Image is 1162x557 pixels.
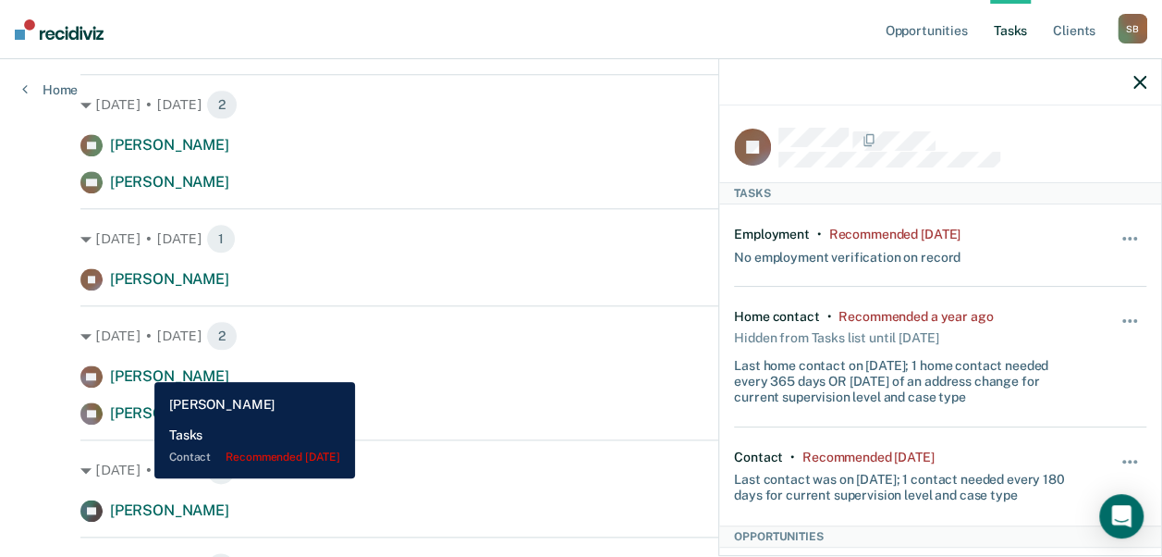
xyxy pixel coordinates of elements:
div: Recommended 2 years ago [828,227,960,242]
div: Tasks [719,182,1161,204]
div: [DATE] • [DATE] [80,455,1082,485]
div: Recommended a year ago [838,309,993,325]
span: 2 [206,321,238,351]
span: 1 [206,224,236,254]
div: No employment verification on record [734,242,960,266]
span: [PERSON_NAME] [110,173,229,191]
div: Home contact [734,309,819,325]
div: [DATE] • [DATE] [80,90,1082,119]
span: 2 [206,90,238,119]
div: S B [1118,14,1147,43]
div: Last home contact on [DATE]; 1 home contact needed every 365 days OR [DATE] of an address change ... [734,351,1078,404]
span: [PERSON_NAME] [110,136,229,154]
div: Employment [734,227,810,242]
div: [DATE] • [DATE] [80,224,1082,254]
div: Hidden from Tasks list until [DATE] [734,325,938,351]
div: Last contact was on [DATE]; 1 contact needed every 180 days for current supervision level and cas... [734,464,1078,503]
div: Contact [734,450,783,465]
span: [PERSON_NAME] [110,367,229,385]
div: • [826,309,831,325]
div: [DATE] • [DATE] [80,321,1082,351]
div: Recommended 8 days ago [802,450,934,465]
img: Recidiviz [15,19,104,40]
div: Open Intercom Messenger [1099,494,1144,538]
span: [PERSON_NAME] [110,404,229,422]
div: Opportunities [719,526,1161,548]
span: [PERSON_NAME] [110,501,229,519]
div: • [817,227,822,242]
span: [PERSON_NAME] [110,270,229,288]
a: Home [22,81,78,98]
div: • [790,450,795,465]
span: 1 [206,455,236,485]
